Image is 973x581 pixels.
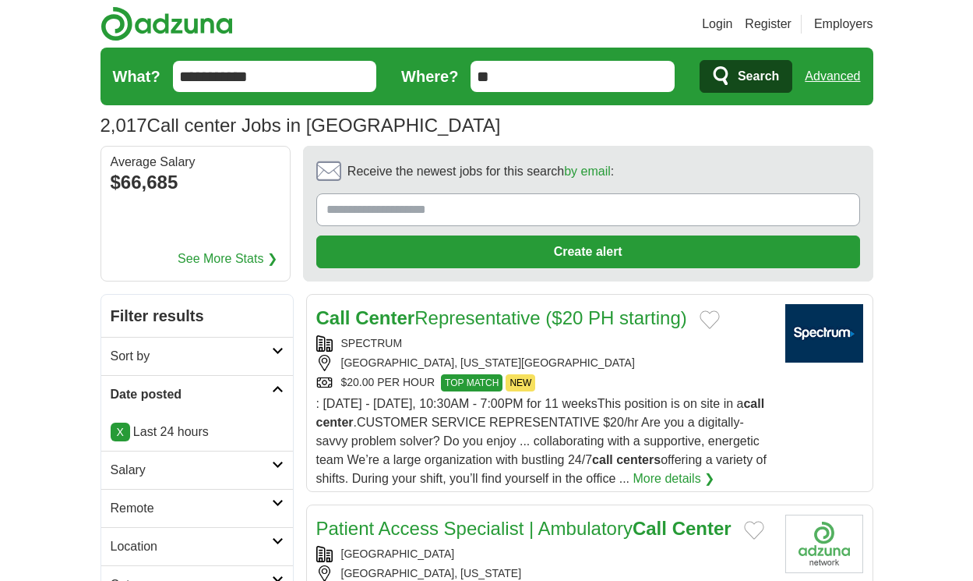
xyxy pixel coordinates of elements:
a: Remote [101,489,293,527]
p: Last 24 hours [111,423,284,441]
img: SPECTRUM logo [785,304,863,363]
h2: Remote [111,499,272,518]
h2: Date posted [111,385,272,404]
img: Adzuna logo [100,6,233,41]
strong: call [592,453,613,466]
div: [GEOGRAPHIC_DATA], [US_STATE][GEOGRAPHIC_DATA] [316,355,773,371]
span: Search [738,61,779,92]
a: See More Stats ❯ [178,250,277,268]
strong: Center [672,518,732,539]
button: Add to favorite jobs [700,310,720,329]
h2: Location [111,537,272,556]
div: Average Salary [111,156,280,168]
span: TOP MATCH [441,374,502,391]
div: $20.00 PER HOUR [316,374,773,391]
a: Salary [101,451,293,489]
strong: centers [616,453,661,466]
a: Register [745,15,791,34]
span: NEW [506,374,535,391]
a: Employers [814,15,873,34]
div: $66,685 [111,168,280,197]
button: Add to favorite jobs [744,521,764,540]
img: Company logo [785,515,863,573]
label: What? [113,65,160,88]
h2: Filter results [101,295,293,337]
a: X [111,423,130,441]
a: by email [564,165,611,178]
h1: Call center Jobs in [GEOGRAPHIC_DATA] [100,115,501,136]
a: Date posted [101,375,293,413]
span: Receive the newest jobs for this search : [347,162,614,181]
span: 2,017 [100,112,147,140]
strong: call [743,397,764,410]
label: Where? [401,65,458,88]
strong: Call [633,518,667,539]
a: More details ❯ [633,469,715,488]
strong: center [316,416,354,429]
button: Create alert [316,236,860,268]
a: Advanced [805,61,860,92]
strong: Call [316,307,351,328]
h2: Salary [111,461,272,480]
a: SPECTRUM [341,337,403,349]
span: : [DATE] - [DATE], 10:30AM - 7:00PM for 11 weeksThis position is on site in a .CUSTOMER SERVICE R... [316,397,767,485]
a: Patient Access Specialist | AmbulatoryCall Center [316,518,732,539]
a: Call CenterRepresentative ($20 PH starting) [316,307,687,328]
a: Sort by [101,337,293,375]
strong: Center [355,307,414,328]
button: Search [700,60,792,93]
a: Location [101,527,293,565]
div: [GEOGRAPHIC_DATA] [316,546,773,562]
h2: Sort by [111,347,272,366]
a: Login [702,15,732,34]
